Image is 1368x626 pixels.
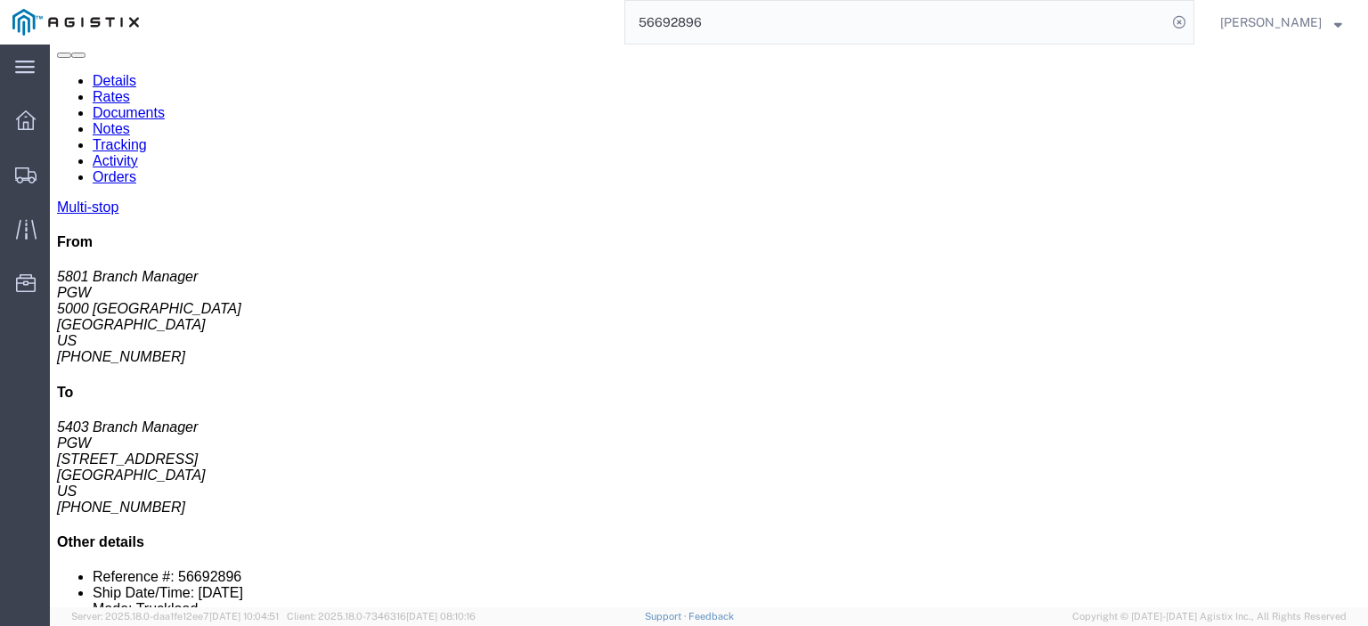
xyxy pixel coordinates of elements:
[406,611,476,622] span: [DATE] 08:10:16
[50,45,1368,607] iframe: FS Legacy Container
[209,611,279,622] span: [DATE] 10:04:51
[71,611,279,622] span: Server: 2025.18.0-daa1fe12ee7
[1072,609,1347,624] span: Copyright © [DATE]-[DATE] Agistix Inc., All Rights Reserved
[1219,12,1343,33] button: [PERSON_NAME]
[625,1,1167,44] input: Search for shipment number, reference number
[688,611,734,622] a: Feedback
[1220,12,1322,32] span: Jesse Jordan
[12,9,139,36] img: logo
[645,611,689,622] a: Support
[287,611,476,622] span: Client: 2025.18.0-7346316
